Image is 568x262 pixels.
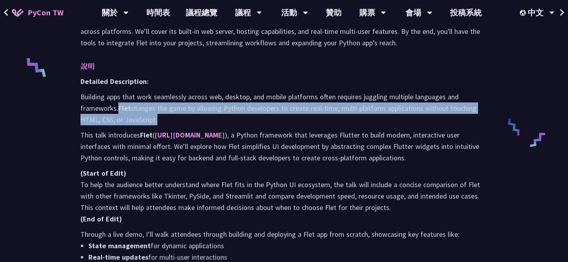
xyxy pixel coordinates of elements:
[80,60,472,72] p: 說明
[88,253,148,262] strong: Real-time updates
[520,10,528,16] img: Locale Icon
[80,129,488,164] p: This talk introduces ( ), a Python framework that leverages Flutter to build modern, interactive ...
[80,169,126,178] strong: (Start of Edit)
[12,9,24,17] img: Home icon of PyCon TW 2025
[28,7,64,19] span: PyCon TW
[4,3,71,22] a: PyCon TW
[80,167,488,225] p: To help the audience better understand where Flet fits in the Python UI ecosystem, the talk will ...
[155,130,225,139] a: [URL][DOMAIN_NAME]
[80,229,488,240] p: Through a live demo, I’ll walk attendees through building and deploying a Flet app from scratch, ...
[88,241,151,250] strong: State management
[80,77,149,86] strong: Detailed Description:
[118,104,131,113] strong: Flet
[80,214,122,223] strong: (End of Edit)
[88,240,488,251] li: for dynamic applications
[80,91,488,125] p: Building apps that work seamlessly across web, desktop, and mobile platforms often requires juggl...
[140,130,153,139] strong: Flet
